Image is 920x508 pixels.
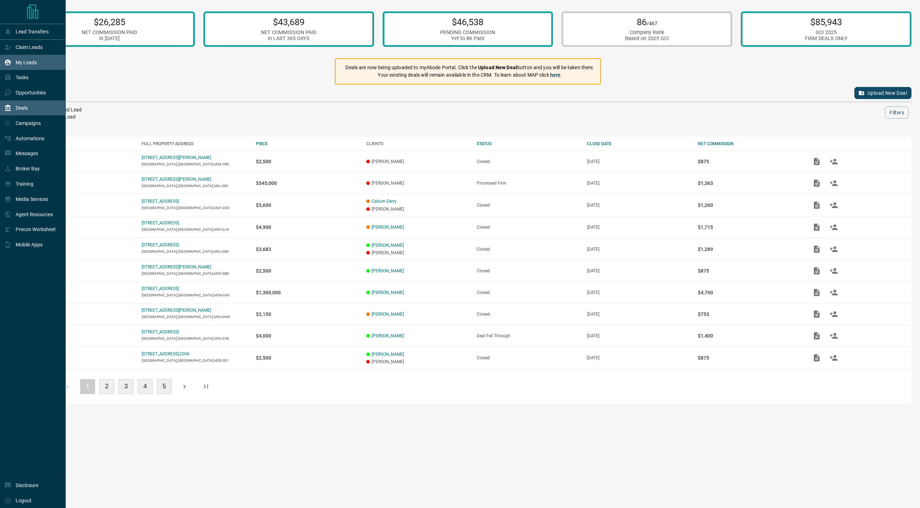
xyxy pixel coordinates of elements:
[372,290,404,295] a: [PERSON_NAME]
[142,228,249,231] p: [GEOGRAPHIC_DATA],[GEOGRAPHIC_DATA],M5V-0J9
[142,250,249,253] p: [GEOGRAPHIC_DATA],[GEOGRAPHIC_DATA],M5J-0B5
[142,184,249,188] p: [GEOGRAPHIC_DATA],[GEOGRAPHIC_DATA],M6J-0B1
[142,199,179,204] a: [STREET_ADDRESS]
[372,333,404,338] a: [PERSON_NAME]
[808,159,825,164] span: Add / View Documents
[345,71,594,79] p: Your existing deals will remain available in the CRM. To learn about MAP click .
[440,29,495,35] div: PENDING COMMISSION
[698,159,801,164] p: $875
[142,329,179,334] a: [STREET_ADDRESS]
[142,220,179,225] a: [STREET_ADDRESS]
[31,290,135,295] p: Purchase - Co-Op
[885,106,909,119] button: Filters
[477,355,580,360] div: Closed
[698,246,801,252] p: $1,289
[625,17,669,27] p: 86
[142,242,179,247] a: [STREET_ADDRESS]
[698,268,801,274] p: $875
[256,333,359,339] p: $4,000
[477,333,580,338] div: Deal Fell Through
[808,333,825,338] span: Add / View Documents
[825,355,842,360] span: Match Clients
[808,312,825,317] span: Add / View Documents
[31,225,135,230] p: Lease - Listing
[31,141,135,146] div: DEAL TYPE
[372,225,404,230] a: [PERSON_NAME]
[256,355,359,361] p: $2,500
[825,202,842,207] span: Match Clients
[698,311,801,317] p: $753
[345,64,594,71] p: Deals are now being uploaded to myAbode Portal. Click the button and you will be taken there.
[854,87,911,99] button: Upload New Deal
[256,141,359,146] div: PRICE
[31,355,135,360] p: Lease - Co-Op
[698,290,801,295] p: $4,760
[825,312,842,317] span: Match Clients
[261,29,316,35] div: NET COMMISSION PAID
[142,155,211,160] a: [STREET_ADDRESS][PERSON_NAME]
[477,159,580,164] div: Closed
[261,17,316,27] p: $43,689
[142,337,249,340] p: [GEOGRAPHIC_DATA],[GEOGRAPHIC_DATA],M5V-3V6
[31,333,135,338] p: Lease - Co-Op
[477,247,580,252] div: Closed
[142,141,249,146] div: FULL PROPERTY ADDRESS
[31,247,135,252] p: Lease - Co-Op
[825,268,842,273] span: Match Clients
[625,35,669,42] div: Based on 2025 GCI
[587,268,690,273] p: [DATE]
[372,312,404,317] a: [PERSON_NAME]
[808,224,825,229] span: Add / View Documents
[647,21,657,27] span: /467
[142,206,249,210] p: [GEOGRAPHIC_DATA],[GEOGRAPHIC_DATA],M4Y-3G5
[440,35,495,42] div: Yet to Be Paid
[256,180,359,186] p: $545,000
[372,199,396,204] a: Callum Derry
[825,159,842,164] span: Match Clients
[82,17,137,27] p: $26,285
[587,290,690,295] p: [DATE]
[825,180,842,185] span: Match Clients
[31,268,135,273] p: Lease - Co-Op
[119,379,133,394] button: 3
[142,264,211,269] a: [STREET_ADDRESS][PERSON_NAME]
[256,159,359,164] p: $2,500
[142,162,249,166] p: [GEOGRAPHIC_DATA],[GEOGRAPHIC_DATA],M5A-0R2
[587,312,690,317] p: [DATE]
[99,379,114,394] button: 2
[587,355,690,360] p: [DATE]
[142,359,249,362] p: [GEOGRAPHIC_DATA],[GEOGRAPHIC_DATA],M5E-0E1
[142,293,249,297] p: [GEOGRAPHIC_DATA],[GEOGRAPHIC_DATA],M5H-0A6
[138,379,153,394] button: 4
[372,352,404,357] a: [PERSON_NAME]
[440,17,495,27] p: $46,538
[477,203,580,208] div: Closed
[372,268,404,273] a: [PERSON_NAME]
[477,181,580,186] div: Processed Firm
[805,29,848,35] div: GCI 2025
[366,141,470,146] div: CLIENTS
[142,177,211,182] a: [STREET_ADDRESS][PERSON_NAME]
[825,333,842,338] span: Match Clients
[587,333,690,338] p: [DATE]
[366,207,470,212] p: [PERSON_NAME]
[366,159,470,164] p: [PERSON_NAME]
[256,246,359,252] p: $3,683
[477,141,580,146] div: STATUS
[587,203,690,208] p: [DATE]
[808,246,825,251] span: Add / View Documents
[805,35,848,42] div: FIRM DEALS ONLY
[142,308,211,313] a: [STREET_ADDRESS][PERSON_NAME]
[808,202,825,207] span: Add / View Documents
[157,379,172,394] button: 5
[142,351,190,356] a: [STREET_ADDRESS],2006
[808,180,825,185] span: Add / View Documents
[477,290,580,295] div: Closed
